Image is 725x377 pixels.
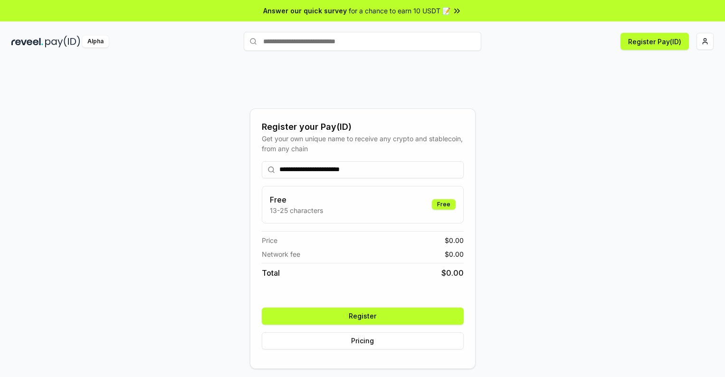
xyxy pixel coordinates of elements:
[262,332,464,349] button: Pricing
[270,205,323,215] p: 13-25 characters
[45,36,80,48] img: pay_id
[432,199,456,210] div: Free
[270,194,323,205] h3: Free
[445,235,464,245] span: $ 0.00
[441,267,464,279] span: $ 0.00
[445,249,464,259] span: $ 0.00
[262,249,300,259] span: Network fee
[349,6,450,16] span: for a chance to earn 10 USDT 📝
[11,36,43,48] img: reveel_dark
[262,235,277,245] span: Price
[620,33,689,50] button: Register Pay(ID)
[262,267,280,279] span: Total
[263,6,347,16] span: Answer our quick survey
[262,308,464,325] button: Register
[82,36,109,48] div: Alpha
[262,120,464,134] div: Register your Pay(ID)
[262,134,464,154] div: Get your own unique name to receive any crypto and stablecoin, from any chain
